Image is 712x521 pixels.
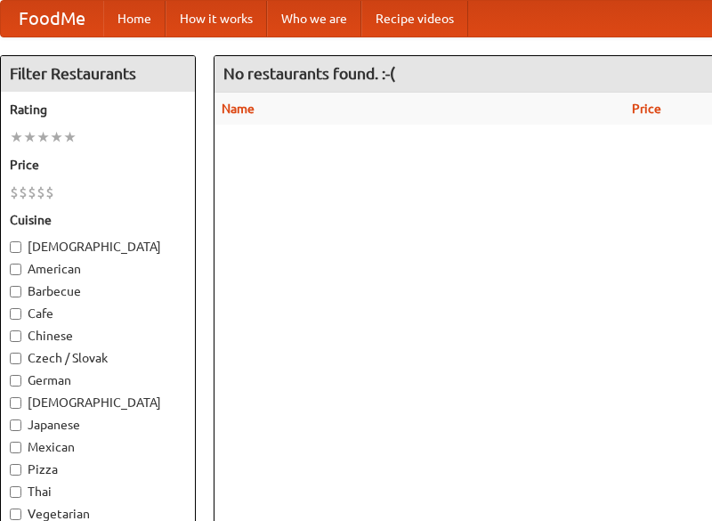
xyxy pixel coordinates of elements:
input: Cafe [10,308,21,320]
input: [DEMOGRAPHIC_DATA] [10,397,21,409]
label: Czech / Slovak [10,349,186,367]
li: ★ [23,127,36,147]
a: Who we are [267,1,361,37]
li: $ [28,183,36,202]
a: How it works [166,1,267,37]
label: German [10,371,186,389]
input: [DEMOGRAPHIC_DATA] [10,241,21,253]
label: Japanese [10,416,186,434]
input: Barbecue [10,286,21,297]
li: $ [19,183,28,202]
li: ★ [63,127,77,147]
label: Mexican [10,438,186,456]
label: Chinese [10,327,186,345]
label: [DEMOGRAPHIC_DATA] [10,238,186,256]
input: American [10,264,21,275]
label: [DEMOGRAPHIC_DATA] [10,394,186,411]
input: Pizza [10,464,21,476]
h5: Rating [10,101,186,118]
label: Thai [10,483,186,501]
label: American [10,260,186,278]
input: Japanese [10,419,21,431]
li: ★ [36,127,50,147]
label: Pizza [10,460,186,478]
h5: Cuisine [10,211,186,229]
h5: Price [10,156,186,174]
input: Czech / Slovak [10,353,21,364]
a: Price [632,102,661,116]
li: $ [45,183,54,202]
label: Cafe [10,305,186,322]
input: German [10,375,21,387]
input: Mexican [10,442,21,453]
input: Chinese [10,330,21,342]
a: Home [103,1,166,37]
a: Name [222,102,255,116]
input: Thai [10,486,21,498]
li: $ [36,183,45,202]
li: ★ [10,127,23,147]
ng-pluralize: No restaurants found. :-( [223,65,395,82]
h4: Filter Restaurants [1,56,195,92]
li: $ [10,183,19,202]
a: FoodMe [1,1,103,37]
input: Vegetarian [10,509,21,520]
label: Barbecue [10,282,186,300]
li: ★ [50,127,63,147]
a: Recipe videos [361,1,468,37]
